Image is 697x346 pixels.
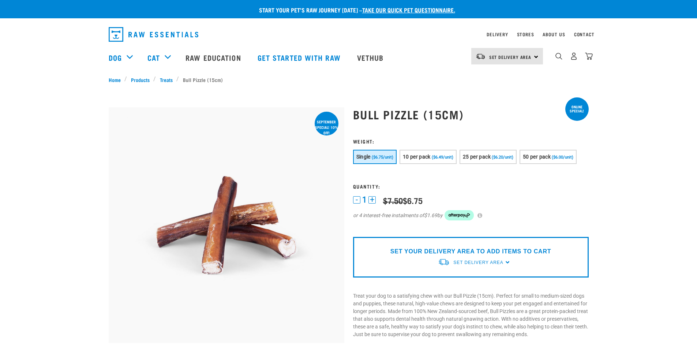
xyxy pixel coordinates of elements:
[517,33,534,36] a: Stores
[487,33,508,36] a: Delivery
[353,210,589,220] div: or 4 interest-free instalments of by
[356,154,371,160] span: Single
[127,76,153,83] a: Products
[460,150,517,164] button: 25 per pack ($6.20/unit)
[400,150,457,164] button: 10 per pack ($6.49/unit)
[432,155,453,160] span: ($6.49/unit)
[574,33,595,36] a: Contact
[445,210,474,220] img: Afterpay
[585,52,593,60] img: home-icon@2x.png
[383,198,403,202] strike: $7.50
[520,150,577,164] button: 50 per pack ($6.00/unit)
[109,76,589,83] nav: breadcrumbs
[353,292,589,338] p: Treat your dog to a satisfying chew with our Bull Pizzle (15cm). Perfect for small to medium-size...
[109,52,122,63] a: Dog
[523,154,551,160] span: 50 per pack
[353,138,589,144] h3: Weight:
[362,8,455,11] a: take our quick pet questionnaire.
[570,52,578,60] img: user.png
[453,260,503,265] span: Set Delivery Area
[438,258,450,266] img: van-moving.png
[353,150,397,164] button: Single ($6.75/unit)
[109,76,125,83] a: Home
[362,196,367,204] span: 1
[147,52,160,63] a: Cat
[383,196,423,205] div: $6.75
[372,155,393,160] span: ($6.75/unit)
[489,56,532,58] span: Set Delivery Area
[156,76,176,83] a: Treats
[476,53,486,60] img: van-moving.png
[109,107,344,343] img: Bull Pizzle
[353,196,360,204] button: -
[250,43,350,72] a: Get started with Raw
[543,33,565,36] a: About Us
[103,24,595,45] nav: dropdown navigation
[368,196,376,204] button: +
[353,183,589,189] h3: Quantity:
[555,53,562,60] img: home-icon-1@2x.png
[350,43,393,72] a: Vethub
[390,247,551,256] p: SET YOUR DELIVERY AREA TO ADD ITEMS TO CART
[178,43,250,72] a: Raw Education
[403,154,431,160] span: 10 per pack
[552,155,573,160] span: ($6.00/unit)
[353,108,589,121] h1: Bull Pizzle (15cm)
[109,27,198,42] img: Raw Essentials Logo
[463,154,491,160] span: 25 per pack
[492,155,513,160] span: ($6.20/unit)
[424,212,437,219] span: $1.69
